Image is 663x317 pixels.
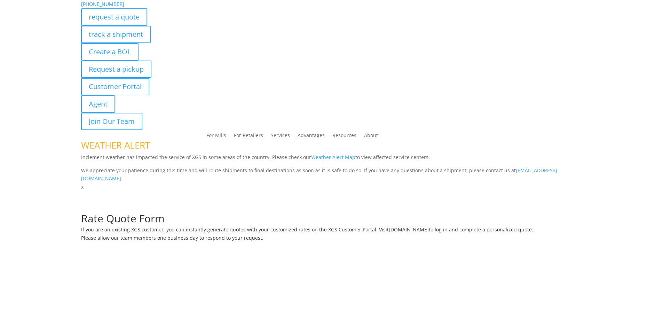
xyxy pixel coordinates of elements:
[81,191,582,205] h1: Request a Quote
[81,226,389,233] span: If you are an existing XGS customer, you can instantly generate quotes with your customized rates...
[81,78,149,95] a: Customer Portal
[81,95,115,113] a: Agent
[81,1,124,7] a: [PHONE_NUMBER]
[429,226,533,233] span: to log in and complete a personalized quote.
[234,133,263,141] a: For Retailers
[81,26,151,43] a: track a shipment
[81,153,582,166] p: Inclement weather has impacted the service of XGS in some areas of the country. Please check our ...
[311,154,355,160] a: Weather Alert Map
[81,61,151,78] a: Request a pickup
[81,236,582,244] h6: Please allow our team members one business day to respond to your request.
[332,133,356,141] a: Resources
[364,133,378,141] a: About
[206,133,226,141] a: For Mills
[81,166,582,183] p: We appreciate your patience during this time and will route shipments to final destinations as so...
[81,183,582,191] p: x
[81,8,147,26] a: request a quote
[81,139,150,151] span: WEATHER ALERT
[81,113,142,130] a: Join Our Team
[81,213,582,227] h1: Rate Quote Form
[389,226,429,233] a: [DOMAIN_NAME]
[81,205,582,213] p: Complete the form below for a customized quote based on your shipping needs.
[298,133,325,141] a: Advantages
[81,43,139,61] a: Create a BOL
[271,133,290,141] a: Services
